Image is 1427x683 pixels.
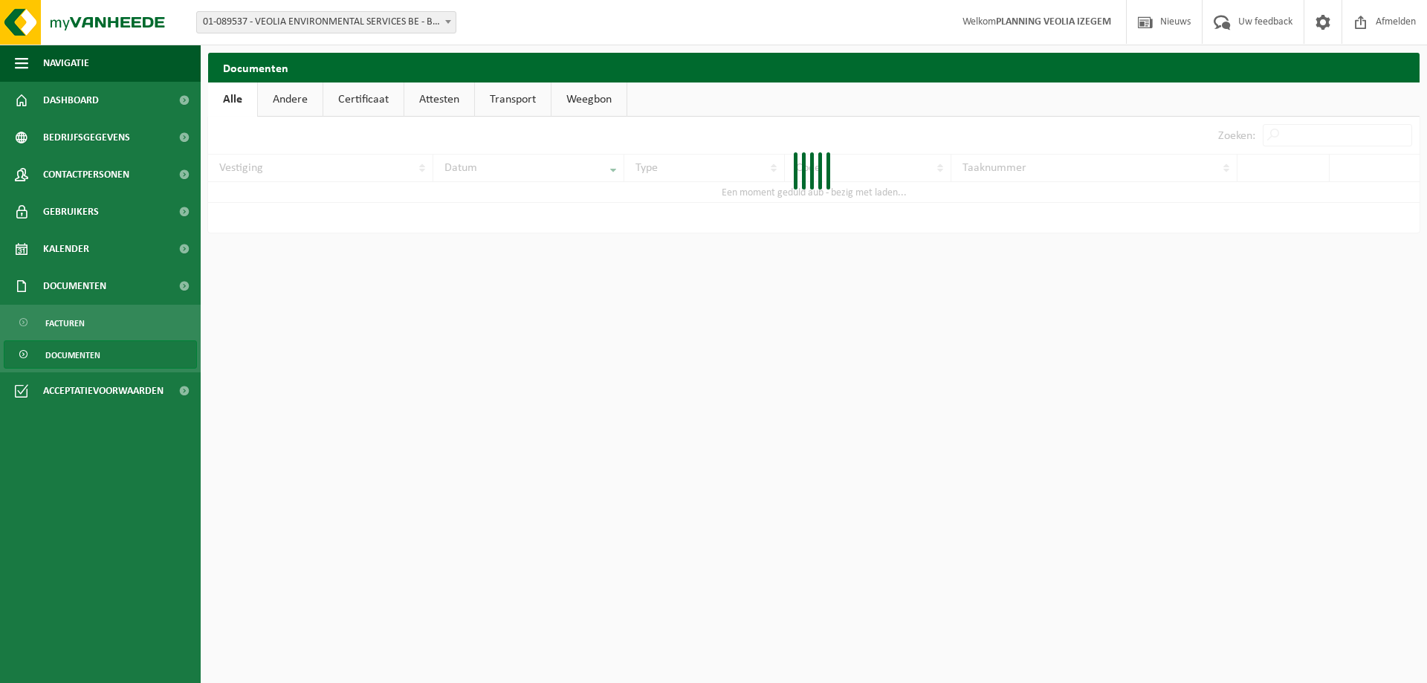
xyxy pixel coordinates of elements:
[196,11,456,33] span: 01-089537 - VEOLIA ENVIRONMENTAL SERVICES BE - BEERSE
[43,45,89,82] span: Navigatie
[208,53,1420,82] h2: Documenten
[43,156,129,193] span: Contactpersonen
[208,82,257,117] a: Alle
[43,372,164,410] span: Acceptatievoorwaarden
[43,230,89,268] span: Kalender
[404,82,474,117] a: Attesten
[475,82,551,117] a: Transport
[43,82,99,119] span: Dashboard
[43,119,130,156] span: Bedrijfsgegevens
[323,82,404,117] a: Certificaat
[4,308,197,337] a: Facturen
[551,82,627,117] a: Weegbon
[43,193,99,230] span: Gebruikers
[197,12,456,33] span: 01-089537 - VEOLIA ENVIRONMENTAL SERVICES BE - BEERSE
[45,341,100,369] span: Documenten
[4,340,197,369] a: Documenten
[996,16,1111,27] strong: PLANNING VEOLIA IZEGEM
[258,82,323,117] a: Andere
[45,309,85,337] span: Facturen
[43,268,106,305] span: Documenten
